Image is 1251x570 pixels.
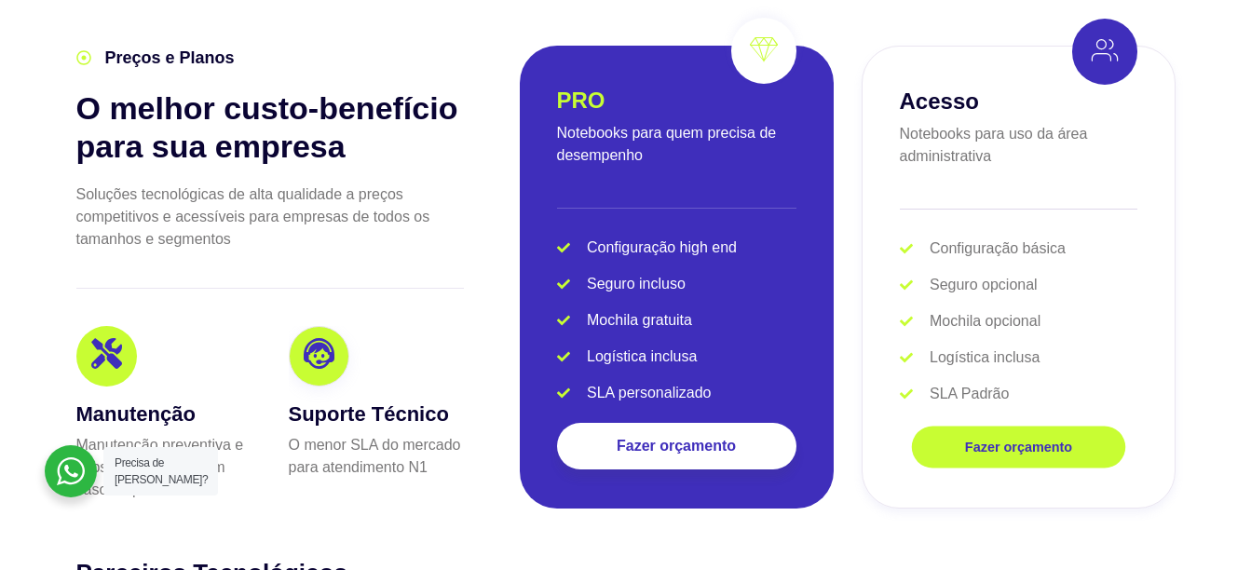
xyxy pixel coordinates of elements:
[289,399,464,429] h3: Suporte Técnico
[925,237,1066,260] span: Configuração básica
[900,123,1137,168] p: Notebooks para uso da área administrativa
[582,237,737,259] span: Configuração high end
[900,88,979,114] h2: Acesso
[76,183,464,251] p: Soluções tecnológicas de alta qualidade a preços competitivos e acessíveis para empresas de todos...
[1158,481,1251,570] iframe: Chat Widget
[557,423,796,469] a: Fazer orçamento
[76,399,252,429] h3: Manutenção
[289,434,464,479] p: O menor SLA do mercado para atendimento N1
[1158,481,1251,570] div: Widget de chat
[911,427,1125,468] a: Fazer orçamento
[76,89,464,166] h2: O melhor custo-benefício para sua empresa
[617,439,736,454] span: Fazer orçamento
[925,346,1040,369] span: Logística inclusa
[925,274,1038,296] span: Seguro opcional
[582,309,692,332] span: Mochila gratuita
[115,456,208,486] span: Precisa de [PERSON_NAME]?
[582,382,711,404] span: SLA personalizado
[925,383,1009,405] span: SLA Padrão
[101,46,235,71] span: Preços e Planos
[557,88,605,113] h2: PRO
[582,273,686,295] span: Seguro incluso
[925,310,1040,332] span: Mochila opcional
[964,441,1071,454] span: Fazer orçamento
[76,434,252,501] p: Manutenção preventiva e substituição rápida em caso de problemas
[557,122,796,167] p: Notebooks para quem precisa de desempenho
[582,346,697,368] span: Logística inclusa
